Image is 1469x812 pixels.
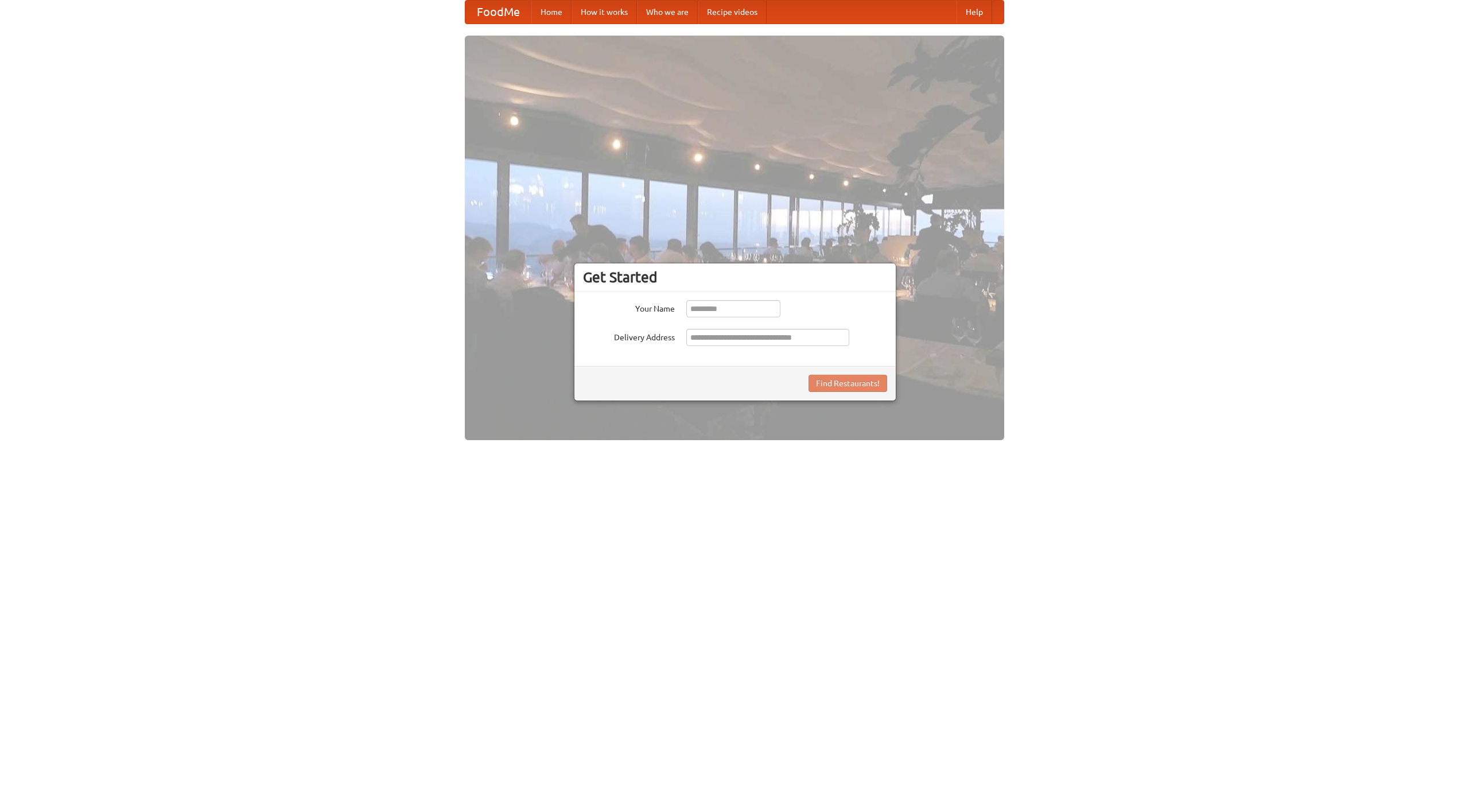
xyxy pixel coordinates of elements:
a: Help [957,1,992,24]
a: Who we are [637,1,698,24]
a: FoodMe [465,1,531,24]
label: Delivery Address [583,329,675,343]
a: Recipe videos [698,1,767,24]
label: Your Name [583,300,675,314]
a: Home [531,1,572,24]
button: Find Restaurants! [809,375,887,392]
a: How it works [572,1,637,24]
h3: Get Started [583,269,887,286]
